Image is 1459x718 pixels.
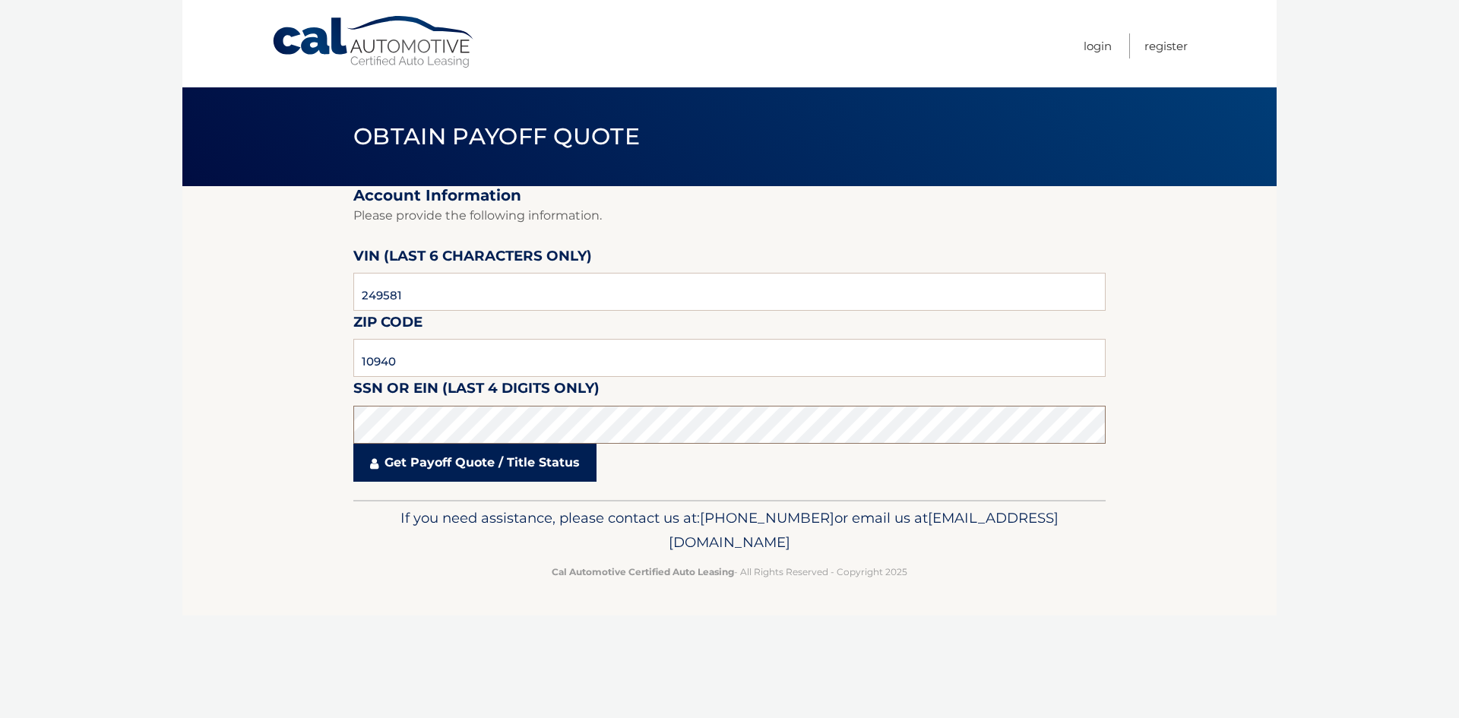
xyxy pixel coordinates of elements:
p: Please provide the following information. [353,205,1106,226]
p: - All Rights Reserved - Copyright 2025 [363,564,1096,580]
h2: Account Information [353,186,1106,205]
label: SSN or EIN (last 4 digits only) [353,377,600,405]
span: Obtain Payoff Quote [353,122,640,150]
a: Login [1084,33,1112,59]
label: Zip Code [353,311,423,339]
strong: Cal Automotive Certified Auto Leasing [552,566,734,577]
label: VIN (last 6 characters only) [353,245,592,273]
span: [PHONE_NUMBER] [700,509,834,527]
a: Get Payoff Quote / Title Status [353,444,597,482]
p: If you need assistance, please contact us at: or email us at [363,506,1096,555]
a: Cal Automotive [271,15,476,69]
a: Register [1144,33,1188,59]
